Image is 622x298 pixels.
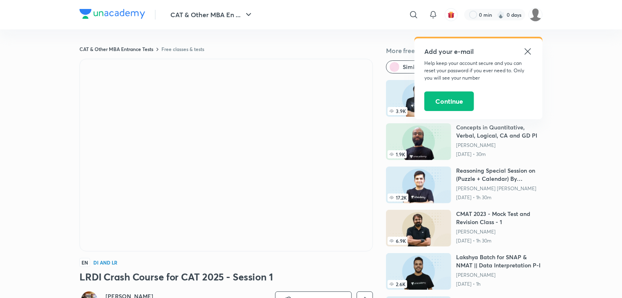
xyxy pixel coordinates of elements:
[445,8,458,21] button: avatar
[529,8,543,22] img: Soumya Goswami
[388,280,407,288] span: 2.6K
[386,46,543,56] h5: More free classes
[388,237,408,245] span: 6.9K
[79,258,90,267] span: EN
[456,238,543,244] p: [DATE] • 1h 30m
[161,46,204,52] a: Free classes & tests
[79,270,373,283] h3: LRDI Crash Course for CAT 2025 - Session 1
[456,142,543,149] a: [PERSON_NAME]
[79,46,153,52] a: CAT & Other MBA Entrance Tests
[403,63,442,71] span: Similar classes
[497,11,505,19] img: streak
[424,60,533,82] p: Help keep your account secure and you can reset your password if you ever need to. Only you will ...
[79,9,145,19] img: Company Logo
[388,107,408,115] span: 3.9K
[388,150,407,158] span: 1.9K
[456,253,543,269] h6: Lakshya Batch for SNAP & NMAT || Data Interpretation P-I
[424,47,533,56] h5: Add your e-mail
[165,7,258,23] button: CAT & Other MBA En ...
[456,167,543,183] h6: Reasoning Special Session on (Puzzle + Calendar) By [PERSON_NAME] [3PM ]
[388,193,408,202] span: 17.2K
[79,9,145,21] a: Company Logo
[456,281,543,287] p: [DATE] • 1h
[448,11,455,18] img: avatar
[456,272,543,278] a: [PERSON_NAME]
[386,60,449,73] button: Similar classes
[456,194,543,201] p: [DATE] • 1h 30m
[93,260,117,265] h4: DI and LR
[456,123,543,140] h6: Concepts in Quantitative, Verbal, Logical, CA and GD PI
[456,151,543,158] p: [DATE] • 30m
[456,229,543,235] a: [PERSON_NAME]
[456,185,543,192] a: [PERSON_NAME] [PERSON_NAME]
[80,59,373,251] iframe: Class
[456,210,543,226] h6: CMAT 2023 - Mock Test and Revision Class - 1
[424,91,474,111] button: Continue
